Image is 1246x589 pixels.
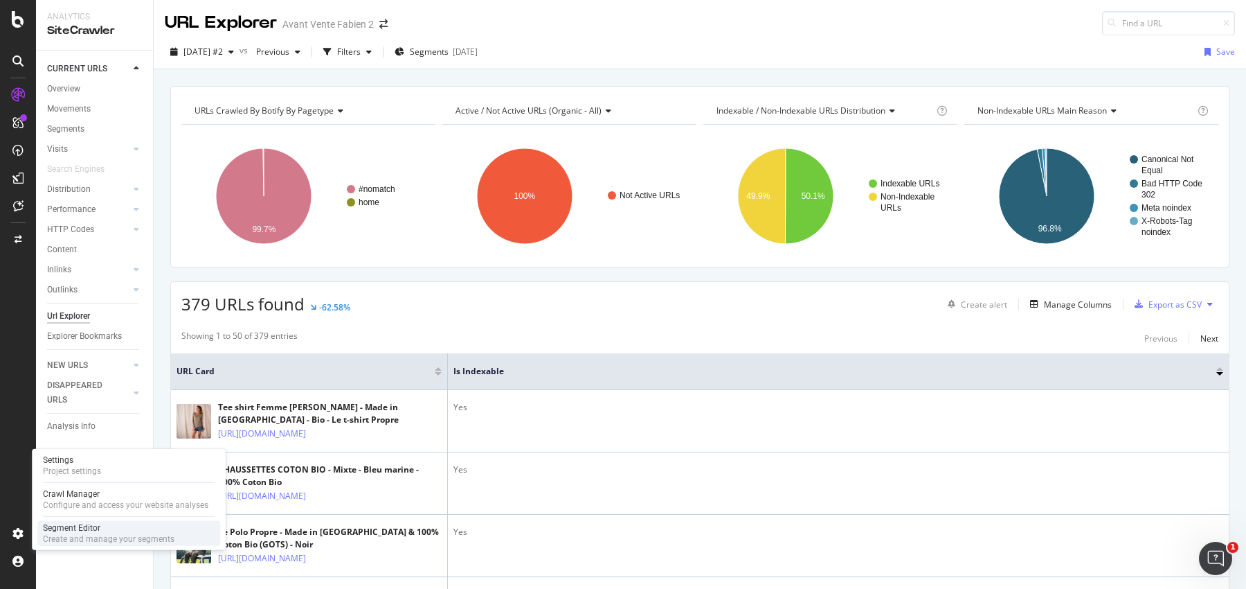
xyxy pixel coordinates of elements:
[47,162,118,177] a: Search Engines
[47,162,105,177] div: Search Engines
[47,243,143,257] a: Content
[47,263,129,277] a: Inlinks
[714,100,934,122] h4: Indexable / Non-Indexable URLs Distribution
[881,192,934,202] text: Non-Indexable
[177,404,211,439] img: main image
[47,378,129,407] a: DISAPPEARED URLS
[410,46,449,58] span: Segments
[47,122,143,137] a: Segments
[43,466,101,477] div: Project settings
[1227,542,1238,553] span: 1
[47,202,96,217] div: Performance
[802,191,825,201] text: 50.1%
[1141,190,1155,200] text: 302
[47,283,129,297] a: Outlinks
[282,17,374,31] div: Avant Vente Fabien 2
[47,358,129,373] a: NEW URLS
[47,142,129,157] a: Visits
[514,191,536,201] text: 100%
[218,489,306,503] a: [URL][DOMAIN_NAME]
[453,365,1195,378] span: Is Indexable
[1144,333,1177,344] div: Previous
[1216,46,1235,58] div: Save
[251,46,289,58] span: Previous
[47,202,129,217] a: Performance
[218,401,442,426] div: Tee shirt Femme [PERSON_NAME] - Made in [GEOGRAPHIC_DATA] - Bio - Le t-shirt Propre
[1141,166,1163,175] text: Equal
[183,46,223,58] span: 2025 Oct. 2nd #2
[195,105,334,116] span: URLs Crawled By Botify By pagetype
[47,358,88,373] div: NEW URLS
[47,419,96,434] div: Analysis Info
[37,521,220,546] a: Segment EditorCreate and manage your segments
[192,100,423,122] h4: URLs Crawled By Botify By pagetype
[218,464,442,489] div: CHAUSSETTES COTON BIO - Mixte - Bleu marine - 100% Coton Bio
[1024,296,1112,313] button: Manage Columns
[181,136,433,256] svg: A chart.
[881,179,939,188] text: Indexable URLs
[47,263,71,277] div: Inlinks
[47,62,107,76] div: CURRENT URLS
[47,102,91,116] div: Movements
[37,453,220,478] a: SettingsProject settings
[620,191,680,200] text: Not Active URLs
[218,526,442,551] div: Le Polo Propre - Made in [GEOGRAPHIC_DATA] & 100% Coton Bio (GOTS) - Noir
[975,100,1195,122] h4: Non-Indexable URLs Main Reason
[218,427,306,441] a: [URL][DOMAIN_NAME]
[37,487,220,512] a: Crawl ManagerConfigure and access your website analyses
[964,136,1216,256] svg: A chart.
[47,11,142,23] div: Analytics
[252,225,276,234] text: 99.7%
[337,46,361,58] div: Filters
[1044,299,1112,310] div: Manage Columns
[47,419,143,434] a: Analysis Info
[251,41,306,63] button: Previous
[442,136,694,256] svg: A chart.
[1141,227,1171,237] text: noindex
[1200,333,1218,344] div: Next
[453,100,684,122] h4: Active / Not Active URLs
[165,41,240,63] button: [DATE] #2
[1141,203,1191,213] text: Meta noindex
[1038,224,1062,234] text: 96.8%
[379,19,388,29] div: arrow-right-arrow-left
[47,182,129,197] a: Distribution
[453,46,478,58] div: [DATE]
[977,105,1107,116] span: Non-Indexable URLs Main Reason
[961,299,1007,310] div: Create alert
[389,41,483,63] button: Segments[DATE]
[47,62,129,76] a: CURRENT URLS
[47,309,143,324] a: Url Explorer
[1129,293,1202,315] button: Export as CSV
[1141,216,1192,226] text: X-Robots-Tag
[1141,179,1202,188] text: Bad HTTP Code
[47,23,142,39] div: SiteCrawler
[177,365,431,378] span: URL Card
[453,464,1223,476] div: Yes
[716,105,885,116] span: Indexable / Non-Indexable URLs distribution
[453,401,1223,414] div: Yes
[43,489,208,500] div: Crawl Manager
[47,329,122,344] div: Explorer Bookmarks
[47,82,143,96] a: Overview
[942,293,1007,315] button: Create alert
[1199,542,1232,575] iframe: Intercom live chat
[218,552,306,565] a: [URL][DOMAIN_NAME]
[47,142,68,157] div: Visits
[1199,41,1235,63] button: Save
[181,330,298,346] div: Showing 1 to 50 of 379 entries
[703,136,955,256] div: A chart.
[165,11,277,35] div: URL Explorer
[47,283,78,297] div: Outlinks
[240,44,251,56] span: vs
[881,203,901,213] text: URLs
[1200,330,1218,346] button: Next
[318,41,377,63] button: Filters
[359,184,395,194] text: #nomatch
[1102,11,1235,35] input: Find a URL
[1141,155,1194,164] text: Canonical Not
[319,301,350,313] div: -62.58%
